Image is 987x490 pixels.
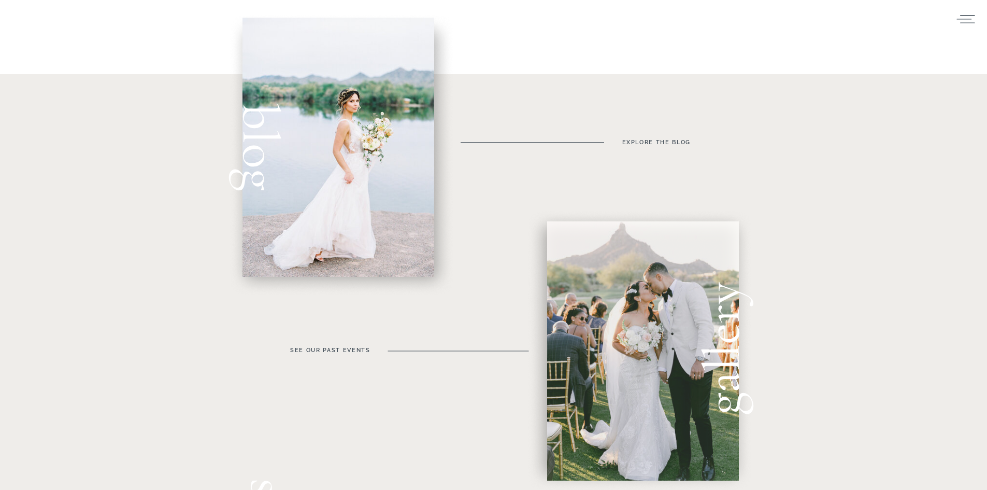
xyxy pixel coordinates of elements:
a: see our past events [288,345,370,368]
a: blog [236,17,290,277]
a: Get started [828,55,923,66]
button: Subscribe [284,31,349,55]
span: Subscribe [295,40,338,46]
a: Explore the blog [622,137,716,147]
